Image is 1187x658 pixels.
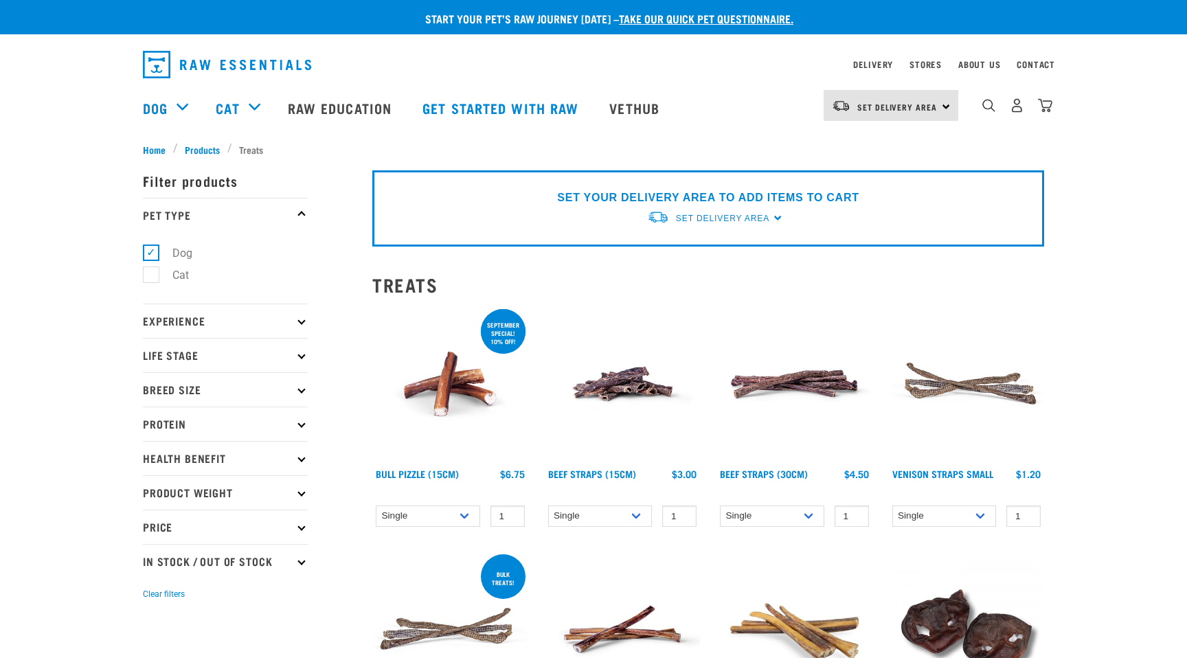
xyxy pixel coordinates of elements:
[662,506,697,527] input: 1
[185,142,220,157] span: Products
[143,163,308,198] p: Filter products
[216,98,239,118] a: Cat
[490,506,525,527] input: 1
[853,62,893,67] a: Delivery
[1006,506,1041,527] input: 1
[1038,98,1052,113] img: home-icon@2x.png
[143,304,308,338] p: Experience
[372,306,528,462] img: Bull Pizzle
[720,471,808,476] a: Beef Straps (30cm)
[178,142,227,157] a: Products
[844,468,869,479] div: $4.50
[143,475,308,510] p: Product Weight
[909,62,942,67] a: Stores
[545,306,701,462] img: Raw Essentials Beef Straps 15cm 6 Pack
[1016,468,1041,479] div: $1.20
[143,142,173,157] a: Home
[958,62,1000,67] a: About Us
[143,142,166,157] span: Home
[143,407,308,441] p: Protein
[376,471,459,476] a: Bull Pizzle (15cm)
[150,266,194,284] label: Cat
[1017,62,1055,67] a: Contact
[892,471,993,476] a: Venison Straps Small
[676,214,769,223] span: Set Delivery Area
[857,104,937,109] span: Set Delivery Area
[716,306,872,462] img: Raw Essentials Beef Straps 6 Pack
[889,306,1045,462] img: Venison Straps
[143,198,308,232] p: Pet Type
[557,190,859,206] p: SET YOUR DELIVERY AREA TO ADD ITEMS TO CART
[619,15,793,21] a: take our quick pet questionnaire.
[835,506,869,527] input: 1
[372,274,1044,295] h2: Treats
[832,100,850,112] img: van-moving.png
[150,245,198,262] label: Dog
[647,210,669,225] img: van-moving.png
[143,372,308,407] p: Breed Size
[500,468,525,479] div: $6.75
[1010,98,1024,113] img: user.png
[274,80,409,135] a: Raw Education
[143,510,308,544] p: Price
[143,338,308,372] p: Life Stage
[481,315,525,352] div: September special! 10% off!
[481,564,525,593] div: BULK TREATS!
[143,98,168,118] a: Dog
[143,142,1044,157] nav: breadcrumbs
[132,45,1055,84] nav: dropdown navigation
[548,471,636,476] a: Beef Straps (15cm)
[596,80,677,135] a: Vethub
[143,588,185,600] button: Clear filters
[143,51,311,78] img: Raw Essentials Logo
[672,468,697,479] div: $3.00
[982,99,995,112] img: home-icon-1@2x.png
[409,80,596,135] a: Get started with Raw
[143,441,308,475] p: Health Benefit
[143,544,308,578] p: In Stock / Out Of Stock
